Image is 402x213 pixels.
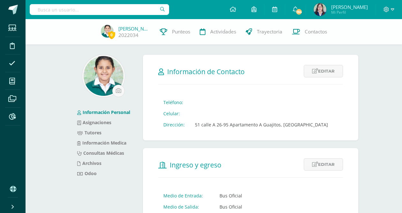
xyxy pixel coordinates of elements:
[77,130,101,136] a: Tutores
[195,19,241,45] a: Actividades
[77,140,126,146] a: Información Medica
[304,65,343,77] a: Editar
[77,119,111,125] a: Asignaciones
[108,31,115,39] span: 0
[158,190,214,201] td: Medio de Entrada:
[214,190,251,201] td: Bus Oficial
[158,119,190,130] td: Dirección:
[101,25,114,38] img: 0c7bcd799eb2b3ae8c73e206a6370d9c.png
[170,160,221,169] span: Ingreso y egreso
[304,158,343,171] a: Editar
[77,150,124,156] a: Consultas Médicas
[210,28,236,35] span: Actividades
[77,160,101,166] a: Archivos
[331,10,368,15] span: Mi Perfil
[305,28,327,35] span: Contactos
[158,108,190,119] td: Celular:
[295,8,302,15] span: 194
[214,201,251,212] td: Bus Oficial
[158,97,190,108] td: Teléfono:
[158,201,214,212] td: Medio de Salida:
[190,119,333,130] td: 51 calle A 26-95 Apartamento A Guajitos, [GEOGRAPHIC_DATA]
[314,3,326,16] img: 4580ac292eff67b9f38c534a54293cd6.png
[77,170,97,176] a: Odoo
[287,19,332,45] a: Contactos
[155,19,195,45] a: Punteos
[77,109,130,115] a: Información Personal
[241,19,287,45] a: Trayectoria
[172,28,190,35] span: Punteos
[84,56,123,96] img: 3cfc2cf642fbf579a027239e38c32aa8.png
[257,28,282,35] span: Trayectoria
[118,25,150,32] a: [PERSON_NAME]
[30,4,169,15] input: Busca un usuario...
[331,4,368,10] span: [PERSON_NAME]
[167,67,245,76] span: Información de Contacto
[118,32,138,39] a: 2022034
